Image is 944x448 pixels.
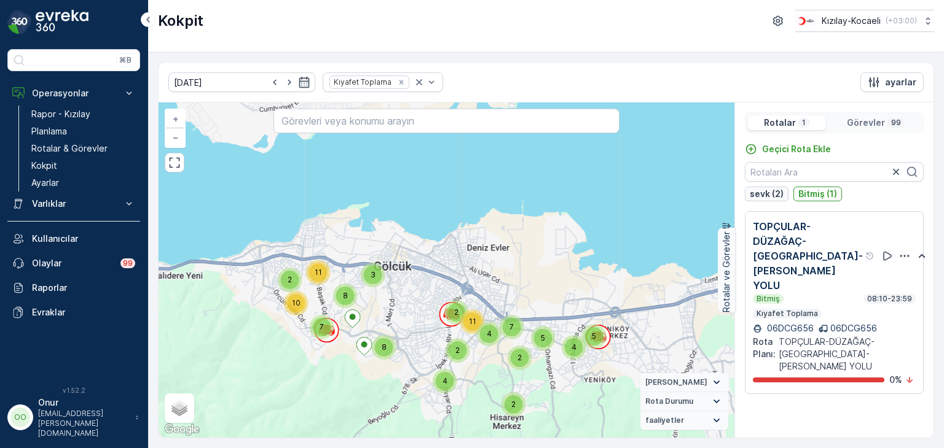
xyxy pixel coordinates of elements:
[640,411,728,430] summary: faaliyetler
[31,108,90,120] p: Rapor - Kızılay
[26,174,140,191] a: Ayarlar
[395,77,408,87] div: Remove Kıyafet Toplama
[7,276,140,300] a: Raporlar
[7,191,140,216] button: Varlıklar
[26,106,140,123] a: Rapor - Kızılay
[487,329,492,338] span: 4
[865,251,875,261] div: Yardım Araç İkonu
[764,117,796,129] p: Rotalar
[7,387,140,394] span: v 1.52.2
[38,409,129,438] p: [EMAIL_ADDRESS][PERSON_NAME][DOMAIN_NAME]
[7,396,140,438] button: OOOnur[EMAIL_ADDRESS][PERSON_NAME][DOMAIN_NAME]
[753,336,776,373] p: Rota Planı :
[500,315,524,339] div: 7
[31,160,57,172] p: Kokpit
[7,226,140,251] a: Kullanıcılar
[885,76,916,88] p: ayarlar
[582,324,607,349] div: 5
[446,338,470,363] div: 2
[292,298,301,307] span: 10
[166,128,184,147] a: Uzaklaştır
[371,270,376,279] span: 3
[720,231,733,312] p: Rotalar ve Görevler
[755,309,819,319] p: Kıyafet Toplama
[32,233,135,245] p: Kullanıcılar
[531,326,556,350] div: 5
[26,123,140,140] a: Planlama
[801,118,807,128] p: 1
[168,72,315,92] input: dd/mm/yyyy
[795,10,934,32] button: Kızılay-Kocaeli(+03:00)
[645,377,707,387] span: [PERSON_NAME]
[444,300,469,325] div: 2
[793,187,842,201] button: Bitmiş (1)
[640,392,728,411] summary: Rota Durumu
[278,268,302,292] div: 2
[509,322,514,331] span: 7
[455,346,460,355] span: 2
[10,407,30,427] div: OO
[273,109,619,133] input: Görevleri veya konumu arayın
[866,294,913,304] p: 08:10-23:59
[320,322,324,331] span: 7
[762,143,831,155] p: Geçici Rota Ekle
[753,219,863,293] p: TOPÇULAR-DÜZAĞAÇ-[GEOGRAPHIC_DATA]-[PERSON_NAME] YOLU
[745,187,789,201] button: sevk (2)
[645,415,684,425] span: faaliyetler
[315,268,322,277] span: 11
[750,188,784,200] p: sevk (2)
[26,140,140,157] a: Rotalar & Görevler
[847,117,885,129] p: Görevler
[7,81,140,106] button: Operasyonlar
[795,14,817,28] img: k%C4%B1z%C4%B1lay_0jL9uU1.png
[508,346,532,370] div: 2
[333,284,358,308] div: 8
[433,369,457,393] div: 4
[572,342,576,352] span: 4
[7,251,140,276] a: Olaylar99
[31,177,59,189] p: Ayarlar
[7,300,140,325] a: Evraklar
[173,132,179,142] span: −
[306,260,331,285] div: 11
[562,335,586,360] div: 4
[477,322,502,346] div: 4
[830,322,877,334] p: 06DCG656
[640,373,728,392] summary: [PERSON_NAME]
[32,257,113,269] p: Olaylar
[372,335,396,360] div: 8
[511,400,516,409] span: 2
[469,317,476,326] span: 11
[361,263,385,287] div: 3
[343,291,348,300] span: 8
[162,422,202,438] img: Google
[166,395,193,422] a: Layers
[7,10,32,34] img: logo
[890,118,902,128] p: 99
[32,282,135,294] p: Raporlar
[442,376,447,385] span: 4
[162,422,202,438] a: Bu bölgeyi Google Haritalar'da açın (yeni pencerede açılır)
[502,392,526,417] div: 2
[173,114,178,124] span: +
[330,76,393,88] div: Kıyafet Toplama
[31,125,67,137] p: Planlama
[310,315,334,339] div: 7
[166,110,184,128] a: Yakınlaştır
[32,198,116,210] p: Varlıklar
[123,258,133,268] p: 99
[284,291,309,315] div: 10
[32,306,135,319] p: Evraklar
[779,336,916,373] p: TOPÇULAR-DÜZAĞAÇ-[GEOGRAPHIC_DATA]-[PERSON_NAME] YOLU
[26,157,140,174] a: Kokpit
[886,16,917,26] p: ( +03:00 )
[382,342,387,352] span: 8
[822,15,881,27] p: Kızılay-Kocaeli
[745,143,831,155] a: Geçici Rota Ekle
[460,309,485,334] div: 11
[454,307,458,317] span: 2
[860,72,924,92] button: ayarlar
[592,331,596,341] span: 5
[765,322,814,334] p: 06DCG656
[38,396,129,409] p: Onur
